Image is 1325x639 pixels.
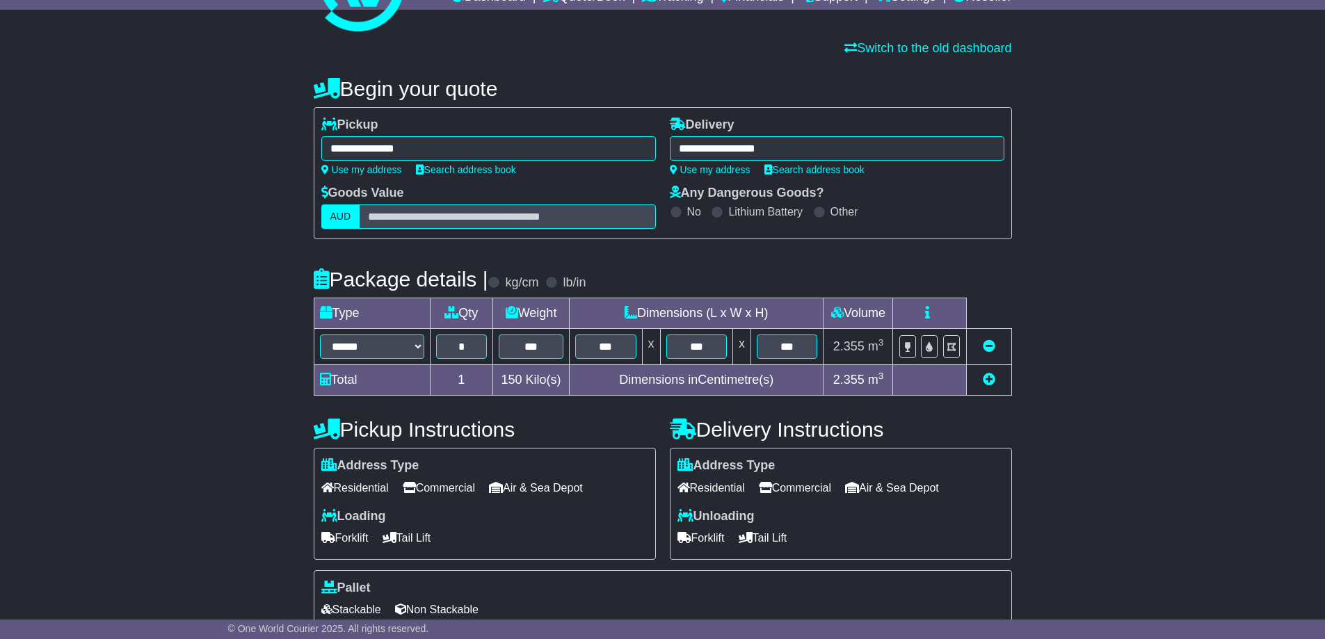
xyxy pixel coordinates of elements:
[670,418,1012,441] h4: Delivery Instructions
[570,365,824,396] td: Dimensions in Centimetre(s)
[403,477,475,499] span: Commercial
[739,527,787,549] span: Tail Lift
[395,599,479,620] span: Non Stackable
[670,118,734,133] label: Delivery
[844,41,1011,55] a: Switch to the old dashboard
[764,164,865,175] a: Search address book
[321,477,389,499] span: Residential
[983,339,995,353] a: Remove this item
[670,186,824,201] label: Any Dangerous Goods?
[728,205,803,218] label: Lithium Battery
[670,164,750,175] a: Use my address
[314,298,430,329] td: Type
[677,458,776,474] label: Address Type
[677,477,745,499] span: Residential
[570,298,824,329] td: Dimensions (L x W x H)
[983,373,995,387] a: Add new item
[321,204,360,229] label: AUD
[321,186,404,201] label: Goods Value
[321,164,402,175] a: Use my address
[759,477,831,499] span: Commercial
[677,527,725,549] span: Forklift
[677,509,755,524] label: Unloading
[314,77,1012,100] h4: Begin your quote
[489,477,583,499] span: Air & Sea Depot
[830,205,858,218] label: Other
[878,371,884,381] sup: 3
[868,373,884,387] span: m
[732,329,750,365] td: x
[493,298,570,329] td: Weight
[314,418,656,441] h4: Pickup Instructions
[321,509,386,524] label: Loading
[314,268,488,291] h4: Package details |
[416,164,516,175] a: Search address book
[878,337,884,348] sup: 3
[430,298,493,329] td: Qty
[845,477,939,499] span: Air & Sea Depot
[868,339,884,353] span: m
[430,365,493,396] td: 1
[501,373,522,387] span: 150
[563,275,586,291] label: lb/in
[321,599,381,620] span: Stackable
[833,373,865,387] span: 2.355
[493,365,570,396] td: Kilo(s)
[383,527,431,549] span: Tail Lift
[833,339,865,353] span: 2.355
[687,205,701,218] label: No
[228,623,429,634] span: © One World Courier 2025. All rights reserved.
[321,527,369,549] span: Forklift
[321,581,371,596] label: Pallet
[505,275,538,291] label: kg/cm
[642,329,660,365] td: x
[321,118,378,133] label: Pickup
[824,298,893,329] td: Volume
[314,365,430,396] td: Total
[321,458,419,474] label: Address Type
